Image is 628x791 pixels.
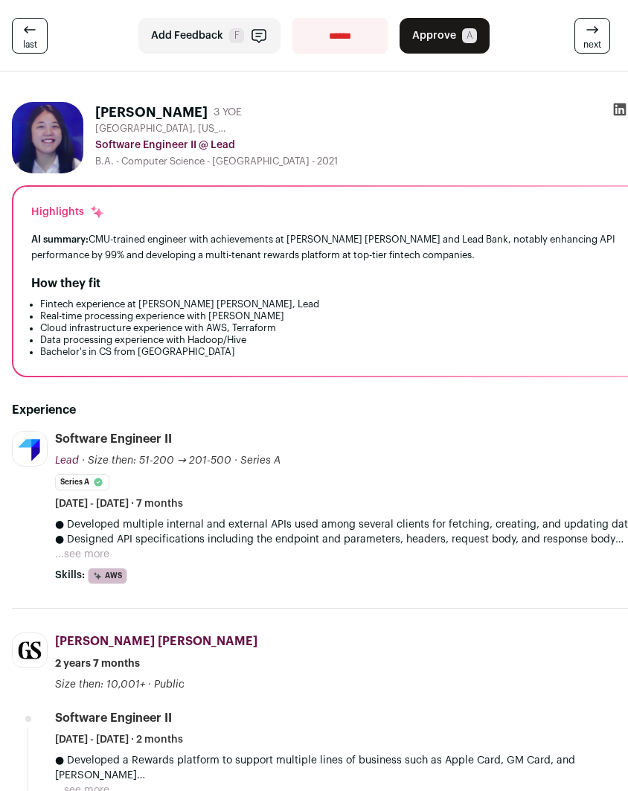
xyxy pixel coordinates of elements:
[214,105,242,120] div: 3 YOE
[12,102,83,173] img: c8364e6eb7b43589a4c5de4506bee33dbaa4626e20e25eb015ae02583a6020af
[229,28,244,43] span: F
[412,28,456,43] span: Approve
[55,547,109,562] button: ...see more
[55,635,257,647] span: [PERSON_NAME] [PERSON_NAME]
[31,234,89,244] span: AI summary:
[55,710,172,726] div: Software Engineer II
[31,205,105,220] div: Highlights
[148,677,151,692] span: ·
[13,633,47,667] img: 4760c9374722761578d80caafe679f70eb252422c5270a3c8fcda2cb4a11c5a0.png
[154,679,185,690] span: Public
[55,656,140,671] span: 2 years 7 months
[574,18,610,54] a: next
[82,455,231,466] span: · Size then: 51-200 → 201-500
[55,474,109,490] li: Series A
[13,432,47,466] img: bf15330180802d3aa437199c56baa53f5b23c594bab433e1632cace1792ae027.jpg
[583,39,601,51] span: next
[240,455,281,466] span: Series A
[95,102,208,123] h1: [PERSON_NAME]
[55,679,145,690] span: Size then: 10,001+
[31,275,100,292] h2: How they fit
[55,568,85,583] span: Skills:
[55,496,183,511] span: [DATE] - [DATE] · 7 months
[55,431,172,447] div: Software Engineer II
[151,28,223,43] span: Add Feedback
[55,455,79,466] span: Lead
[400,18,490,54] button: Approve A
[138,18,281,54] button: Add Feedback F
[12,18,48,54] a: last
[23,39,37,51] span: last
[88,568,127,584] li: AWS
[95,123,229,135] span: [GEOGRAPHIC_DATA], [US_STATE], [GEOGRAPHIC_DATA]
[55,732,183,747] span: [DATE] - [DATE] · 2 months
[234,453,237,468] span: ·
